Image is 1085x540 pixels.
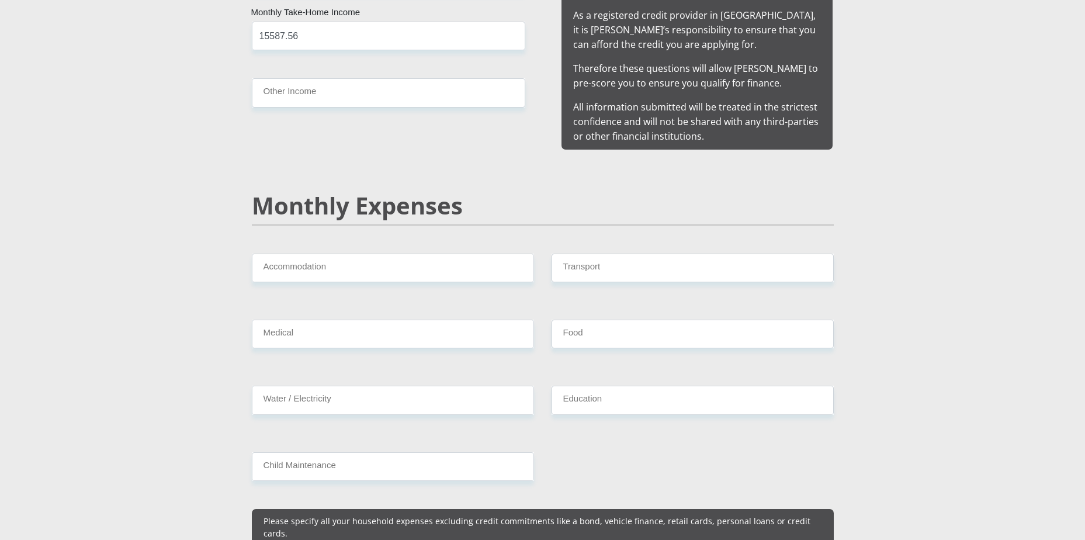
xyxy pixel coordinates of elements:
[252,320,534,348] input: Expenses - Medical
[552,254,834,282] input: Expenses - Transport
[252,22,525,50] input: Monthly Take Home Income
[252,192,834,220] h2: Monthly Expenses
[252,452,534,481] input: Expenses - Child Maintenance
[252,254,534,282] input: Expenses - Accommodation
[252,78,525,107] input: Other Income
[552,320,834,348] input: Expenses - Food
[264,515,822,539] p: Please specify all your household expenses excluding credit commitments like a bond, vehicle fina...
[552,386,834,414] input: Expenses - Education
[252,386,534,414] input: Expenses - Water/Electricity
